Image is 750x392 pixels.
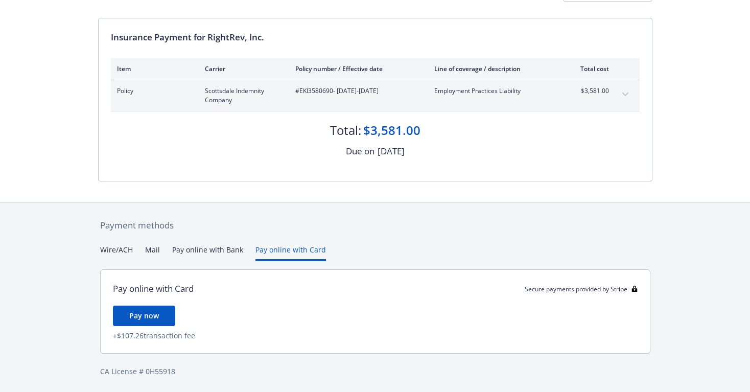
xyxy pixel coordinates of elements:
[363,122,420,139] div: $3,581.00
[205,64,279,73] div: Carrier
[330,122,361,139] div: Total:
[172,244,243,261] button: Pay online with Bank
[346,145,374,158] div: Due on
[100,244,133,261] button: Wire/ACH
[295,86,418,96] span: #EKI3580690 - [DATE]-[DATE]
[100,219,650,232] div: Payment methods
[434,86,554,96] span: Employment Practices Liability
[571,64,609,73] div: Total cost
[111,80,640,111] div: PolicyScottsdale Indemnity Company#EKI3580690- [DATE]-[DATE]Employment Practices Liability$3,581....
[111,31,640,44] div: Insurance Payment for RightRev, Inc.
[117,86,189,96] span: Policy
[113,282,194,295] div: Pay online with Card
[205,86,279,105] span: Scottsdale Indemnity Company
[295,64,418,73] div: Policy number / Effective date
[100,366,650,377] div: CA License # 0H55918
[129,311,159,320] span: Pay now
[525,285,638,293] div: Secure payments provided by Stripe
[617,86,634,103] button: expand content
[117,64,189,73] div: Item
[113,306,175,326] button: Pay now
[255,244,326,261] button: Pay online with Card
[145,244,160,261] button: Mail
[571,86,609,96] span: $3,581.00
[113,330,638,341] div: + $107.26 transaction fee
[434,64,554,73] div: Line of coverage / description
[378,145,405,158] div: [DATE]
